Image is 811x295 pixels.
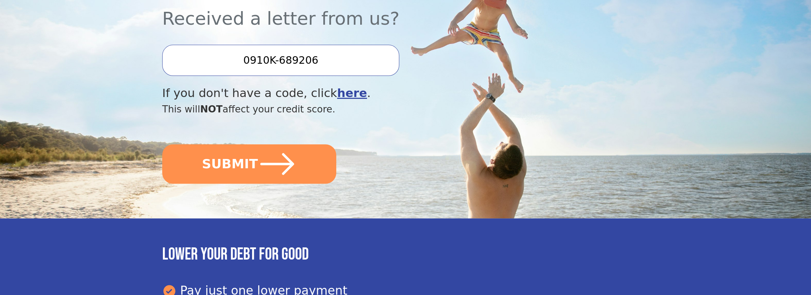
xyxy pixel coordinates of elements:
[200,103,223,115] span: NOT
[162,102,576,116] div: This will affect your credit score.
[162,144,336,184] button: SUBMIT
[162,45,399,76] input: Enter your Offer Code:
[162,84,576,102] div: If you don't have a code, click .
[337,86,367,100] a: here
[162,244,649,265] h3: Lower your debt for good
